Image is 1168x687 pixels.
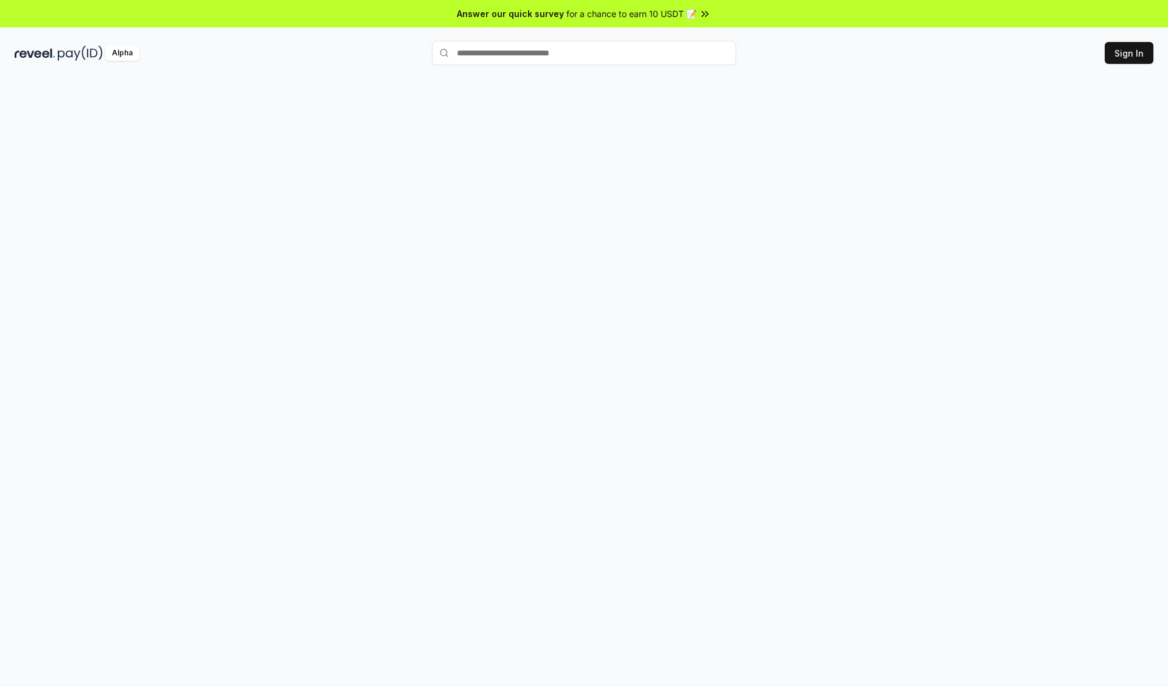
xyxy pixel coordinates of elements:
img: pay_id [58,46,103,61]
img: reveel_dark [15,46,55,61]
span: for a chance to earn 10 USDT 📝 [566,7,697,20]
div: Alpha [105,46,139,61]
button: Sign In [1105,42,1153,64]
span: Answer our quick survey [457,7,564,20]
